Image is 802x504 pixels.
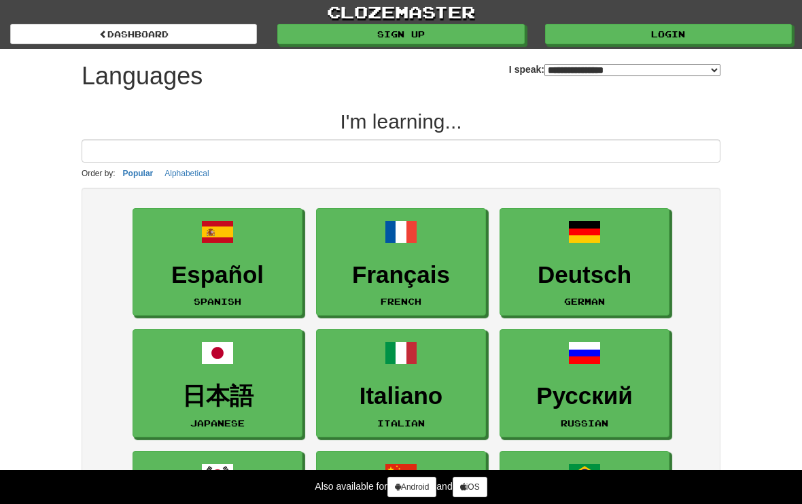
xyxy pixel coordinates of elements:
[564,297,605,306] small: German
[160,166,213,181] button: Alphabetical
[561,418,608,428] small: Russian
[544,64,720,76] select: I speak:
[316,329,486,437] a: ItalianoItalian
[324,262,478,288] h3: Français
[324,383,478,409] h3: Italiano
[545,24,792,44] a: Login
[377,418,425,428] small: Italian
[10,24,257,44] a: dashboard
[277,24,524,44] a: Sign up
[507,262,662,288] h3: Deutsch
[82,63,203,90] h1: Languages
[316,208,486,316] a: FrançaisFrench
[194,297,241,306] small: Spanish
[387,477,436,497] a: Android
[82,169,116,178] small: Order by:
[509,63,720,76] label: I speak:
[133,329,302,437] a: 日本語Japanese
[140,262,295,288] h3: Español
[381,297,421,306] small: French
[500,208,669,316] a: DeutschGerman
[133,208,302,316] a: EspañolSpanish
[82,110,720,133] h2: I'm learning...
[119,166,158,181] button: Popular
[507,383,662,409] h3: Русский
[500,329,669,437] a: РусскийRussian
[140,383,295,409] h3: 日本語
[190,418,245,428] small: Japanese
[453,477,487,497] a: iOS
